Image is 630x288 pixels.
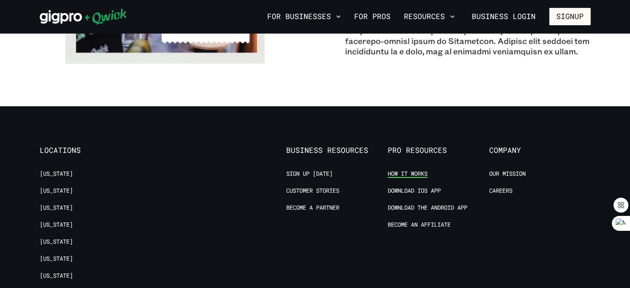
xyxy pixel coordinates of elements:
a: [US_STATE] [40,170,73,178]
button: For Businesses [264,10,344,24]
a: [US_STATE] [40,238,73,246]
a: How it Works [388,170,427,178]
a: Careers [489,187,512,195]
a: Download IOS App [388,187,441,195]
span: Pro Resources [388,146,489,155]
button: Resources [401,10,458,24]
a: Business Login [465,8,543,25]
a: Become a Partner [286,204,339,212]
span: Locations [40,146,141,155]
a: [US_STATE] [40,221,73,229]
a: [US_STATE] [40,187,73,195]
span: Business Resources [286,146,388,155]
a: Sign up [DATE] [286,170,333,178]
a: [US_STATE] [40,272,73,280]
a: [US_STATE] [40,255,73,263]
a: [US_STATE] [40,204,73,212]
a: Customer stories [286,187,339,195]
a: Our Mission [489,170,526,178]
span: Company [489,146,591,155]
a: Become an Affiliate [388,221,451,229]
a: For Pros [351,10,394,24]
button: Signup [549,8,591,25]
a: Download the Android App [388,204,467,212]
